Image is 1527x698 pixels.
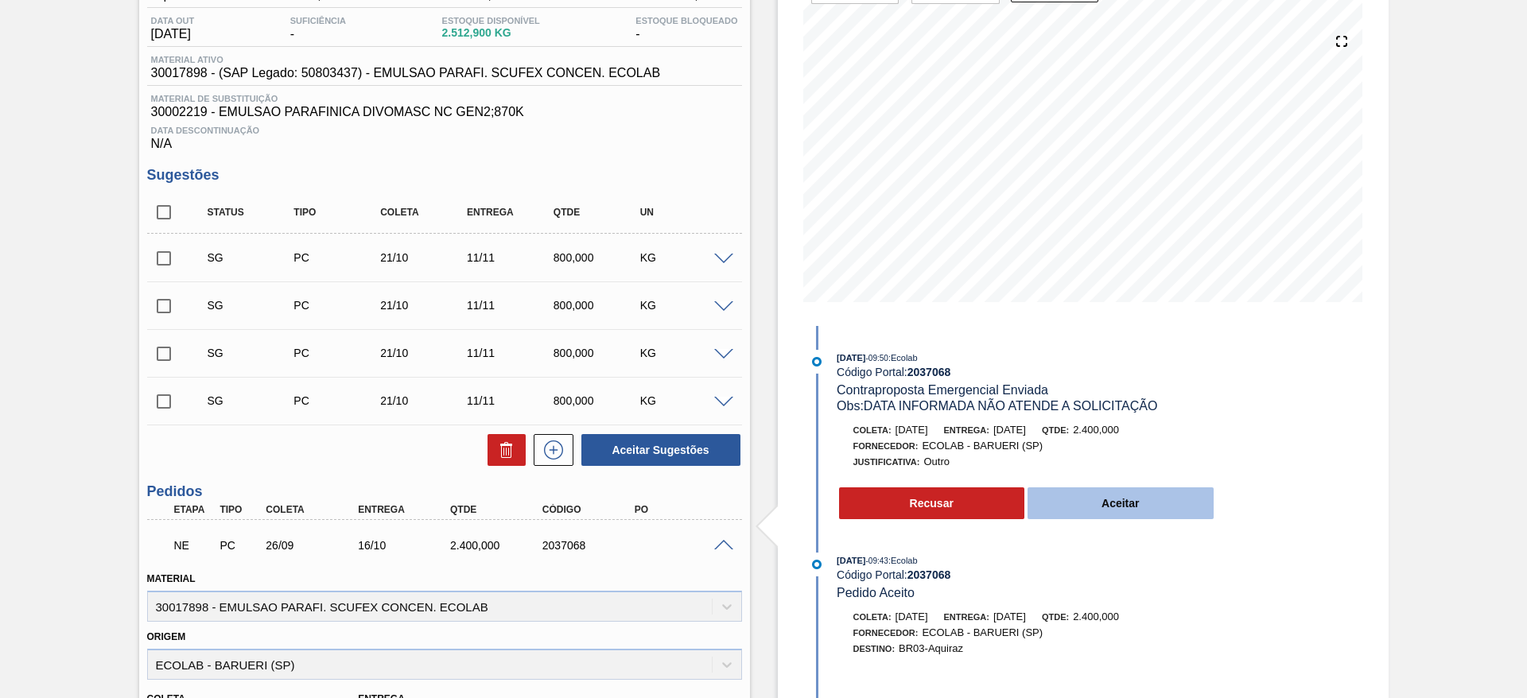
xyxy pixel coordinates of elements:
span: Fornecedor: [853,628,919,638]
span: - 09:43 [866,556,888,565]
div: Tipo [289,207,386,218]
span: ECOLAB - BARUERI (SP) [922,626,1043,638]
span: Qtde: [1042,612,1069,622]
span: [DATE] [993,611,1026,622]
div: 11/11/2025 [463,299,559,312]
div: 21/10/2025 [376,299,472,312]
button: Aceitar Sugestões [581,434,740,466]
span: 30017898 - (SAP Legado: 50803437) - EMULSAO PARAFI. SCUFEX CONCEN. ECOLAB [151,66,661,80]
div: 800,000 [550,299,646,312]
div: 2.400,000 [446,539,550,552]
div: Código [538,504,642,515]
h3: Sugestões [147,167,742,184]
div: Entrega [354,504,457,515]
label: Origem [147,631,186,642]
div: 11/11/2025 [463,251,559,264]
span: Destino: [853,644,896,653]
div: 800,000 [550,394,646,407]
div: Excluir Sugestões [480,434,526,466]
img: atual [812,560,822,569]
div: 21/10/2025 [376,394,472,407]
span: 30002219 - EMULSAO PARAFINICA DIVOMASC NC GEN2;870K [151,105,738,119]
strong: 2037068 [907,568,951,581]
div: KG [636,347,732,359]
div: - [286,16,350,41]
div: 11/11/2025 [463,347,559,359]
div: Pedido de Compra [289,394,386,407]
span: 2.512,900 KG [442,27,540,39]
div: 26/09/2025 [262,539,365,552]
div: 11/11/2025 [463,394,559,407]
span: Material ativo [151,55,661,64]
span: Entrega: [944,425,989,435]
div: Pedido de Compra [216,539,263,552]
span: Contraproposta Emergencial Enviada [837,383,1048,397]
div: KG [636,299,732,312]
div: Sugestão Criada [204,347,300,359]
button: Recusar [839,487,1025,519]
span: : Ecolab [888,353,918,363]
div: 2037068 [538,539,642,552]
div: Sugestão Criada [204,299,300,312]
span: Coleta: [853,612,892,622]
div: N/A [147,119,742,151]
div: Pedido em Negociação Emergencial [170,528,218,563]
div: Etapa [170,504,218,515]
div: Sugestão Criada [204,394,300,407]
span: Qtde: [1042,425,1069,435]
div: Coleta [376,207,472,218]
div: Sugestão Criada [204,251,300,264]
span: : Ecolab [888,556,918,565]
span: Fornecedor: [853,441,919,451]
div: Qtde [446,504,550,515]
div: 800,000 [550,251,646,264]
button: Aceitar [1028,487,1214,519]
h3: Pedidos [147,483,742,500]
div: Qtde [550,207,646,218]
div: Código Portal: [837,366,1214,378]
span: Coleta: [853,425,892,435]
span: 2.400,000 [1073,611,1119,622]
div: 21/10/2025 [376,347,472,359]
span: Justificativa: [853,457,920,467]
strong: 2037068 [907,366,951,378]
div: Pedido de Compra [289,347,386,359]
div: 21/10/2025 [376,251,472,264]
div: PO [631,504,734,515]
span: ECOLAB - BARUERI (SP) [922,440,1043,452]
span: [DATE] [896,611,928,622]
div: Código Portal: [837,568,1214,581]
div: Pedido de Compra [289,299,386,312]
div: - [631,16,741,41]
div: Entrega [463,207,559,218]
div: Nova sugestão [526,434,573,466]
div: Aceitar Sugestões [573,432,742,467]
div: Pedido de Compra [289,251,386,264]
span: [DATE] [837,556,865,565]
span: [DATE] [837,353,865,363]
span: - 09:50 [866,354,888,363]
img: atual [812,357,822,366]
label: Material [147,573,196,584]
span: Estoque Disponível [442,16,540,25]
div: Status [204,207,300,218]
span: Pedido Aceito [837,586,915,599]
div: Tipo [216,504,263,515]
span: Entrega: [944,612,989,622]
p: NE [174,539,214,552]
span: [DATE] [993,424,1026,436]
span: Estoque Bloqueado [635,16,737,25]
span: Outro [923,456,950,467]
span: [DATE] [896,424,928,436]
div: Coleta [262,504,365,515]
span: Data Descontinuação [151,126,738,135]
span: [DATE] [151,27,195,41]
span: BR03-Aquiraz [899,642,963,654]
span: Obs: DATA INFORMADA NÃO ATENDE A SOLICITAÇÃO [837,399,1157,413]
div: UN [636,207,732,218]
div: KG [636,251,732,264]
div: KG [636,394,732,407]
span: 2.400,000 [1073,424,1119,436]
div: 800,000 [550,347,646,359]
div: 16/10/2025 [354,539,457,552]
